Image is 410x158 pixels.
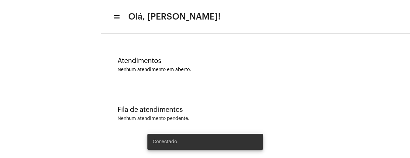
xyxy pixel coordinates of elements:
[118,57,393,65] div: Atendimentos
[113,13,120,21] mat-icon: sidenav icon
[118,106,393,114] div: Fila de atendimentos
[153,138,177,145] span: Conectado
[118,67,393,72] div: Nenhum atendimento em aberto.
[118,116,189,121] div: Nenhum atendimento pendente.
[128,11,221,22] span: Olá, [PERSON_NAME]!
